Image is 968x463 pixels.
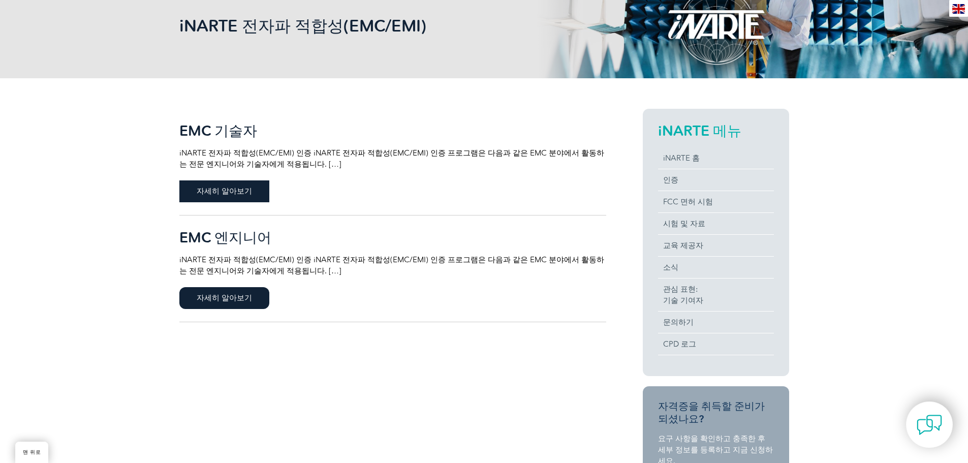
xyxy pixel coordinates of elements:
font: 시험 및 자료 [663,219,705,228]
font: CPD 로그 [663,339,696,349]
font: 맨 위로 [23,449,41,455]
a: 맨 위로 [15,442,48,463]
a: iNARTE 홈 [658,147,774,169]
a: FCC 면허 시험 [658,191,774,212]
a: 소식 [658,257,774,278]
font: iNARTE 메뉴 [658,122,741,139]
font: 문의하기 [663,318,694,327]
font: 교육 제공자 [663,241,703,250]
a: CPD 로그 [658,333,774,355]
a: 교육 제공자 [658,235,774,256]
a: 인증 [658,169,774,191]
a: 문의하기 [658,312,774,333]
font: 인증 [663,175,678,184]
a: EMC 엔지니어 iNARTE 전자파 적합성(EMC/EMI) 인증 iNARTE 전자파 적합성(EMC/EMI) 인증 프로그램은 다음과 같은 EMC 분야에서 활동하는 전문 엔지니어... [179,215,606,322]
font: FCC 면허 시험 [663,197,713,206]
a: EMC 기술자 iNARTE 전자파 적합성(EMC/EMI) 인증 iNARTE 전자파 적합성(EMC/EMI) 인증 프로그램은 다음과 같은 EMC 분야에서 활동하는 전문 엔지니어와... [179,109,606,215]
font: iNARTE 홈 [663,153,700,163]
img: en [952,4,965,14]
font: EMC 기술자 [179,122,257,139]
font: 자세히 알아보기 [197,293,252,302]
img: contact-chat.png [917,412,942,438]
a: 관심 표현:기술 기여자 [658,279,774,311]
font: iNARTE 전자파 적합성(EMC/EMI) 인증 iNARTE 전자파 적합성(EMC/EMI) 인증 프로그램은 다음과 같은 EMC 분야에서 활동하는 전문 엔지니어와 기술자에게 적... [179,255,604,275]
font: 자격증을 취득할 준비가 되셨나요? [658,400,765,425]
font: iNARTE 전자파 적합성(EMC/EMI) 인증 iNARTE 전자파 적합성(EMC/EMI) 인증 프로그램은 다음과 같은 EMC 분야에서 활동하는 전문 엔지니어와 기술자에게 적... [179,148,604,169]
font: 기술 기여자 [663,296,703,305]
font: iNARTE 전자파 적합성(EMC/EMI) [179,16,426,36]
font: 자세히 알아보기 [197,187,252,196]
a: 시험 및 자료 [658,213,774,234]
font: EMC 엔지니어 [179,229,271,246]
font: 소식 [663,263,678,272]
font: 관심 표현: [663,285,698,294]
